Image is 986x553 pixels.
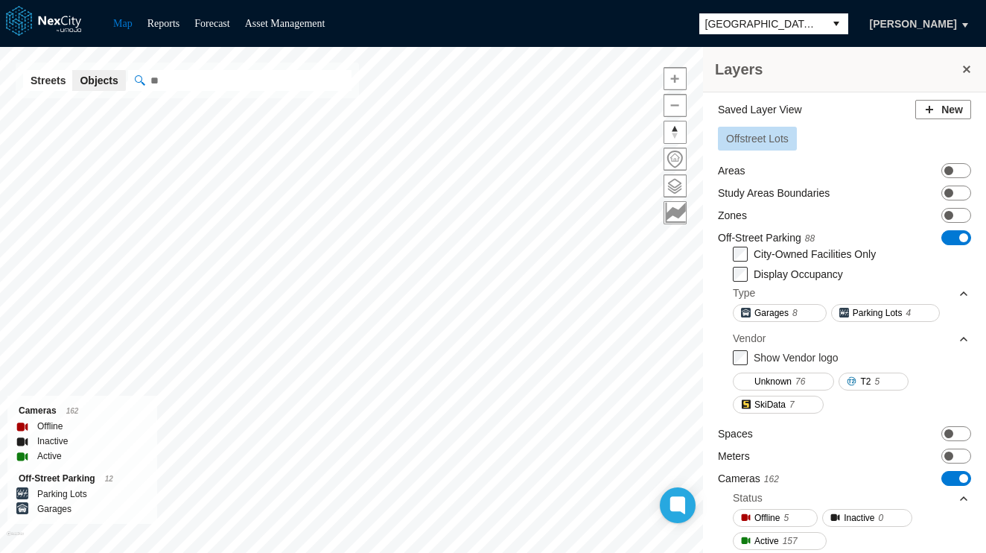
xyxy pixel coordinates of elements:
button: Offstreet Lots [718,127,797,151]
div: Vendor [733,327,970,350]
span: 162 [764,474,779,484]
button: [PERSON_NAME] [854,11,973,37]
label: Display Occupancy [754,268,843,280]
span: Offline [754,511,780,525]
label: Show Vendor logo [754,352,839,364]
span: 12 [105,475,113,483]
button: Parking Lots4 [831,304,940,322]
button: Unknown76 [733,373,834,391]
a: Forecast [194,18,229,29]
div: Vendor [733,331,766,346]
span: 5 [874,374,880,389]
span: [PERSON_NAME] [870,16,957,31]
button: SkiData7 [733,396,824,414]
label: City-Owned Facilities Only [754,248,876,260]
label: Meters [718,449,750,464]
div: Status [733,487,970,509]
span: Inactive [844,511,874,525]
span: Zoom in [664,68,686,89]
a: Reports [147,18,180,29]
span: T2 [860,374,871,389]
div: Type [733,282,970,304]
span: New [941,102,963,117]
label: Inactive [37,434,68,449]
span: [GEOGRAPHIC_DATA][PERSON_NAME] [705,16,818,31]
span: Objects [80,73,118,88]
a: Mapbox homepage [7,531,24,549]
span: Zoom out [664,95,686,116]
span: 4 [906,306,911,320]
button: Active157 [733,532,827,550]
button: Objects [72,70,125,91]
span: Active [754,534,779,549]
button: Zoom out [664,94,687,117]
button: Zoom in [664,67,687,90]
span: SkiData [754,397,786,412]
label: Cameras [718,471,779,487]
div: Status [733,490,763,505]
label: Garages [37,502,71,516]
span: Garages [754,306,789,320]
span: 157 [783,534,798,549]
div: Type [733,285,755,300]
span: 76 [795,374,805,389]
span: Streets [31,73,66,88]
label: Spaces [718,426,753,441]
button: New [915,100,971,119]
span: 0 [879,511,884,525]
div: Cameras [19,403,146,419]
label: Off-Street Parking [718,230,815,246]
button: Home [664,148,687,171]
label: Saved Layer View [718,102,802,117]
label: Areas [718,163,745,178]
span: 8 [792,306,798,320]
button: Inactive0 [822,509,912,527]
a: Asset Management [245,18,325,29]
label: Parking Lots [37,487,87,502]
button: Key metrics [664,201,687,224]
button: Offline5 [733,509,818,527]
label: Zones [718,208,747,223]
span: Reset bearing to north [664,121,686,143]
span: Unknown [754,374,792,389]
button: T25 [839,373,909,391]
a: Map [113,18,133,29]
label: Study Areas Boundaries [718,186,830,200]
div: Off-Street Parking [19,471,146,487]
label: Offline [37,419,63,434]
span: 88 [805,233,815,244]
span: 162 [66,407,79,415]
button: select [824,13,848,34]
span: Offstreet Lots [726,133,789,145]
button: Reset bearing to north [664,121,687,144]
button: Streets [23,70,73,91]
button: Layers management [664,174,687,197]
span: Parking Lots [853,306,903,320]
button: Garages8 [733,304,827,322]
h3: Layers [715,59,959,80]
span: 7 [789,397,795,412]
span: 5 [783,511,789,525]
label: Active [37,449,62,464]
